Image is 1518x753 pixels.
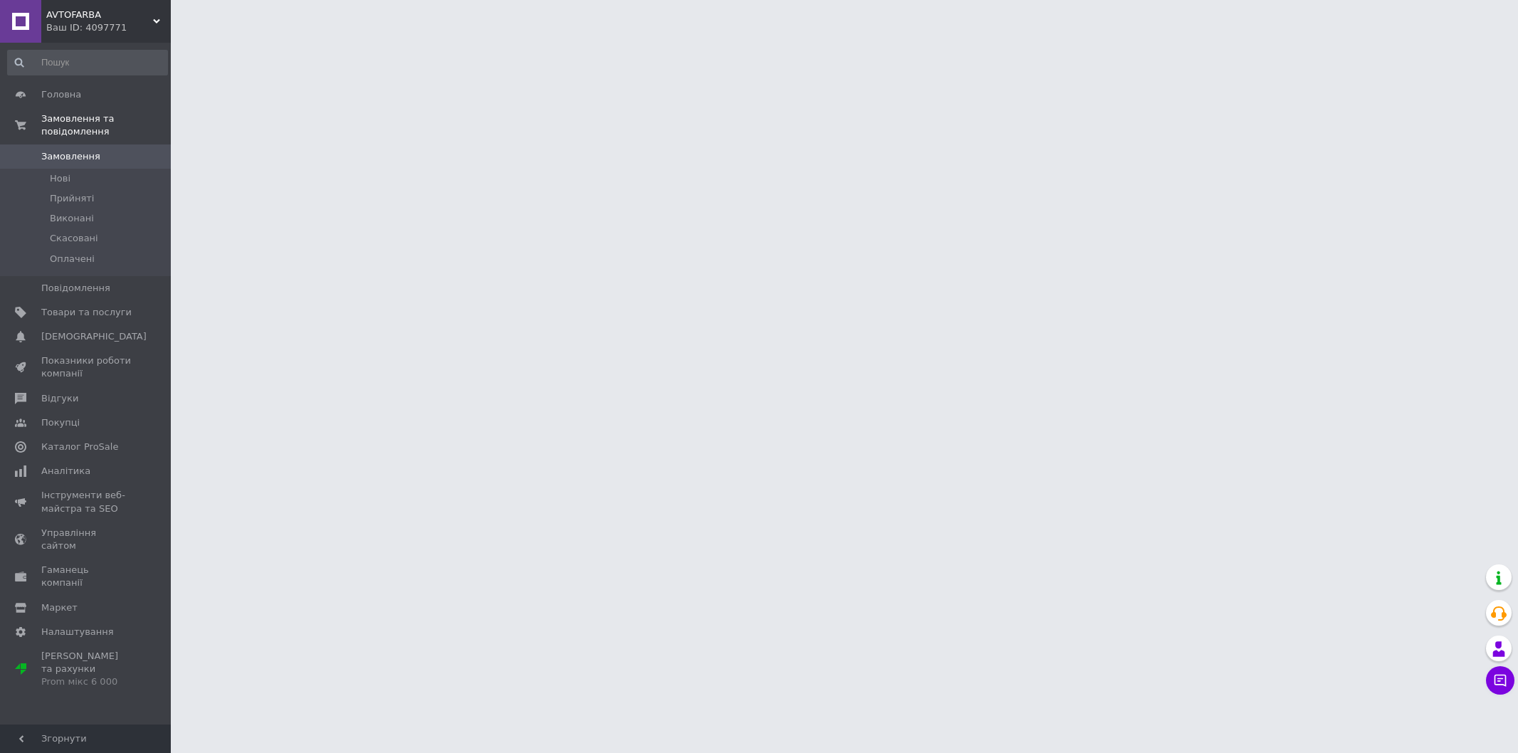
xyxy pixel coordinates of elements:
input: Пошук [7,50,168,75]
span: Виконані [50,212,94,225]
span: Оплачені [50,253,95,265]
span: Маркет [41,601,78,614]
span: Головна [41,88,81,101]
span: Каталог ProSale [41,441,118,453]
span: Покупці [41,416,80,429]
span: Замовлення та повідомлення [41,112,171,138]
div: Ваш ID: 4097771 [46,21,171,34]
span: Гаманець компанії [41,564,132,589]
span: Повідомлення [41,282,110,295]
div: Prom мікс 6 000 [41,675,132,688]
span: Відгуки [41,392,78,405]
span: Скасовані [50,232,98,245]
span: AVTOFARBA [46,9,153,21]
span: Нові [50,172,70,185]
span: Товари та послуги [41,306,132,319]
span: Прийняті [50,192,94,205]
span: Інструменти веб-майстра та SEO [41,489,132,515]
span: Аналітика [41,465,90,478]
span: Налаштування [41,626,114,638]
span: Показники роботи компанії [41,354,132,380]
span: [PERSON_NAME] та рахунки [41,650,132,689]
span: Управління сайтом [41,527,132,552]
button: Чат з покупцем [1486,666,1514,695]
span: [DEMOGRAPHIC_DATA] [41,330,147,343]
span: Замовлення [41,150,100,163]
